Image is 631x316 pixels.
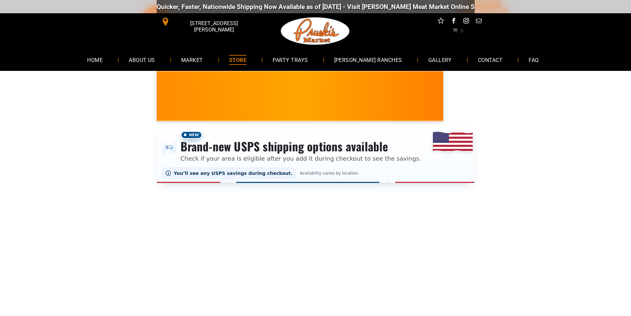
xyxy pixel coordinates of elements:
a: PARTY TRAYS [263,51,318,69]
a: facebook [449,17,458,27]
span: New [181,131,202,139]
a: [STREET_ADDRESS][PERSON_NAME] [157,17,258,27]
a: STORE [219,51,256,69]
img: Pruski-s+Market+HQ+Logo2-1920w.png [280,13,351,49]
span: [PERSON_NAME] MARKET [371,101,501,111]
a: email [474,17,483,27]
span: Availability varies by location. [298,171,360,176]
a: FAQ [519,51,549,69]
span: You’ll see any USPS savings during checkout. [174,171,293,176]
a: [DOMAIN_NAME][URL] [441,3,505,11]
span: [STREET_ADDRESS][PERSON_NAME] [171,17,256,36]
a: Social network [437,17,445,27]
p: Check if your area is eligible after you add it during checkout to see the savings. [181,154,421,163]
h3: Brand-new USPS shipping options available [181,139,421,154]
a: instagram [462,17,470,27]
a: MARKET [171,51,213,69]
div: Shipping options announcement [157,127,475,183]
a: CONTACT [468,51,512,69]
a: [PERSON_NAME] RANCHES [324,51,412,69]
a: HOME [77,51,113,69]
a: GALLERY [418,51,462,69]
div: Quicker, Faster, Nationwide Shipping Now Available as of [DATE] - Visit [PERSON_NAME] Meat Market... [104,3,505,11]
span: 0 [460,27,463,33]
a: ABOUT US [119,51,165,69]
